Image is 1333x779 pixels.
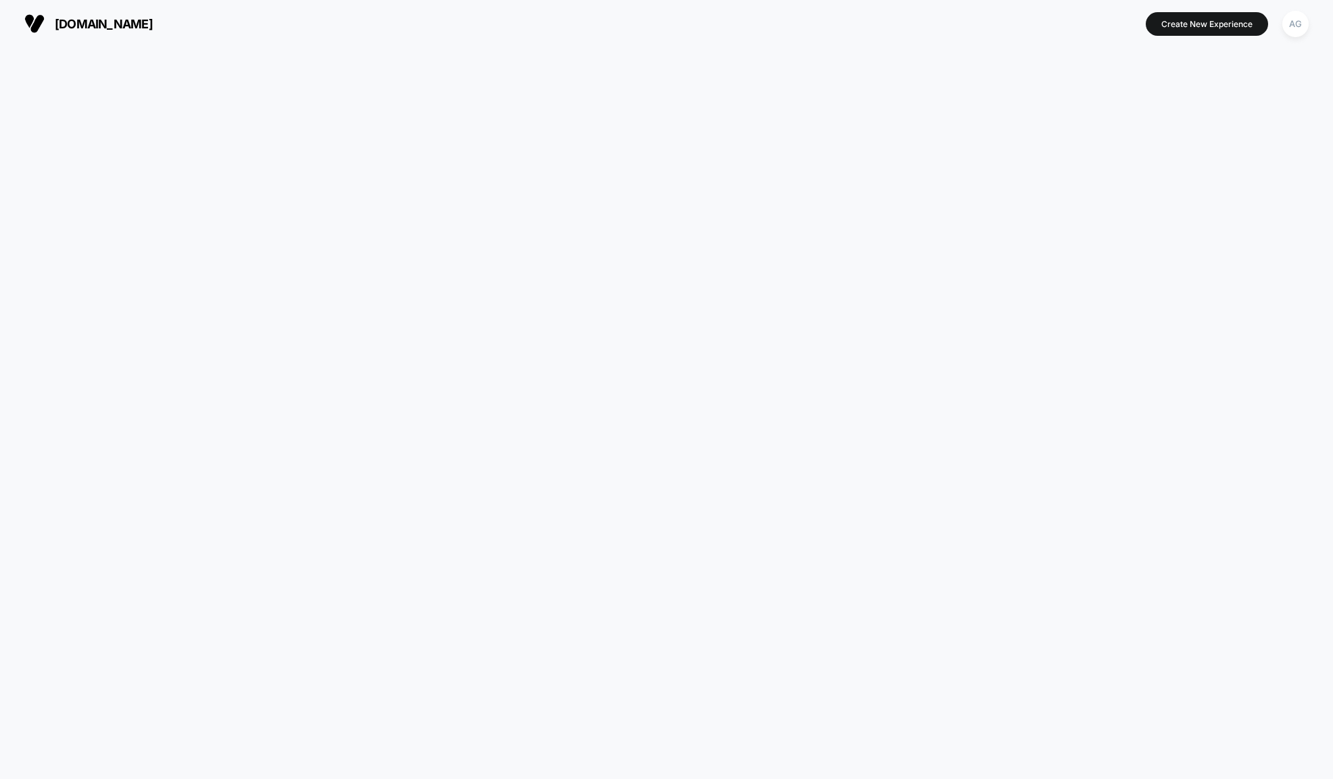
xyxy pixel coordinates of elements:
span: [DOMAIN_NAME] [55,17,153,31]
div: AG [1282,11,1309,37]
button: [DOMAIN_NAME] [20,13,157,34]
img: Visually logo [24,14,45,34]
button: Create New Experience [1146,12,1268,36]
button: AG [1278,10,1313,38]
